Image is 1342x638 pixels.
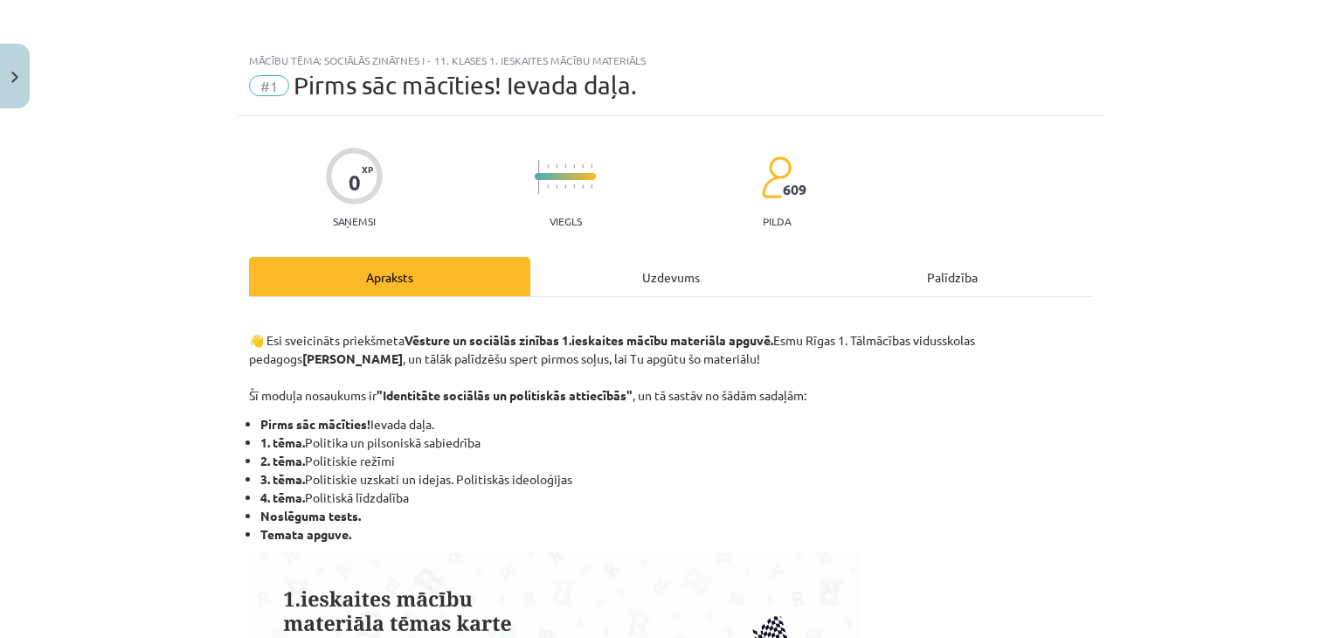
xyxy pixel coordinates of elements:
strong: 4. tēma. [260,489,305,505]
img: icon-short-line-57e1e144782c952c97e751825c79c345078a6d821885a25fce030b3d8c18986b.svg [573,164,575,169]
img: icon-short-line-57e1e144782c952c97e751825c79c345078a6d821885a25fce030b3d8c18986b.svg [556,164,557,169]
li: Politiskie uzskati un idejas. Politiskās ideoloģijas [260,470,1093,489]
strong: 2. tēma. [260,453,305,468]
p: 👋 Esi sveicināts priekšmeta Esmu Rīgas 1. Tālmācības vidusskolas pedagogs , un tālāk palīdzēšu sp... [249,313,1093,405]
img: icon-short-line-57e1e144782c952c97e751825c79c345078a6d821885a25fce030b3d8c18986b.svg [556,184,557,189]
span: XP [362,164,373,174]
strong: Noslēguma tests. [260,508,361,524]
img: icon-short-line-57e1e144782c952c97e751825c79c345078a6d821885a25fce030b3d8c18986b.svg [547,164,549,169]
img: icon-short-line-57e1e144782c952c97e751825c79c345078a6d821885a25fce030b3d8c18986b.svg [582,164,584,169]
div: Apraksts [249,257,530,296]
img: icon-long-line-d9ea69661e0d244f92f715978eff75569469978d946b2353a9bb055b3ed8787d.svg [538,160,540,194]
strong: 1. tēma. [260,434,305,450]
img: icon-short-line-57e1e144782c952c97e751825c79c345078a6d821885a25fce030b3d8c18986b.svg [564,164,566,169]
img: icon-short-line-57e1e144782c952c97e751825c79c345078a6d821885a25fce030b3d8c18986b.svg [591,164,592,169]
strong: "Identitāte sociālās un politiskās attiecībās" [377,387,633,403]
li: Politiskā līdzdalība [260,489,1093,507]
img: icon-short-line-57e1e144782c952c97e751825c79c345078a6d821885a25fce030b3d8c18986b.svg [582,184,584,189]
strong: Temata apguve. [260,526,351,542]
p: Viegls [550,215,582,227]
span: Pirms sāc mācīties! Ievada daļa. [294,71,637,100]
img: icon-short-line-57e1e144782c952c97e751825c79c345078a6d821885a25fce030b3d8c18986b.svg [547,184,549,189]
div: Uzdevums [530,257,812,296]
p: Saņemsi [326,215,383,227]
span: #1 [249,75,289,96]
p: pilda [763,215,791,227]
div: 0 [349,170,361,195]
strong: Vēsture un sociālās zinības 1.ieskaites mācību materiāla apguvē. [405,332,773,348]
li: Politiskie režīmi [260,452,1093,470]
li: Politika un pilsoniskā sabiedrība [260,433,1093,452]
strong: [PERSON_NAME] [302,350,403,366]
img: icon-short-line-57e1e144782c952c97e751825c79c345078a6d821885a25fce030b3d8c18986b.svg [591,184,592,189]
div: Mācību tēma: Sociālās zinātnes i - 11. klases 1. ieskaites mācību materiāls [249,54,1093,66]
img: icon-close-lesson-0947bae3869378f0d4975bcd49f059093ad1ed9edebbc8119c70593378902aed.svg [11,72,18,83]
span: 609 [783,182,806,198]
img: icon-short-line-57e1e144782c952c97e751825c79c345078a6d821885a25fce030b3d8c18986b.svg [564,184,566,189]
div: Palīdzība [812,257,1093,296]
li: Ievada daļa. [260,415,1093,433]
img: icon-short-line-57e1e144782c952c97e751825c79c345078a6d821885a25fce030b3d8c18986b.svg [573,184,575,189]
strong: Pirms sāc mācīties! [260,416,370,432]
strong: 3. tēma. [260,471,305,487]
img: students-c634bb4e5e11cddfef0936a35e636f08e4e9abd3cc4e673bd6f9a4125e45ecb1.svg [761,156,792,199]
